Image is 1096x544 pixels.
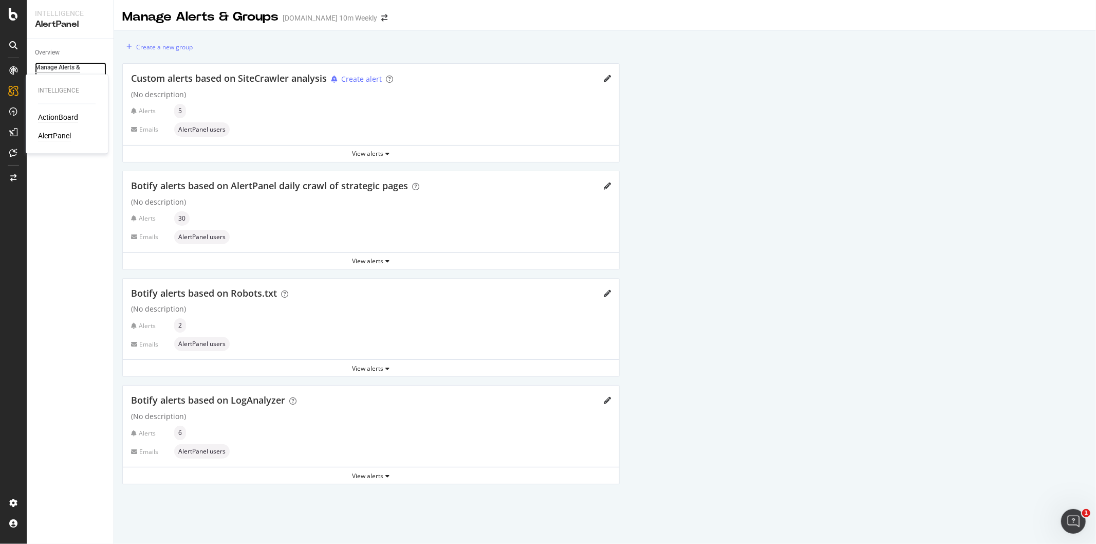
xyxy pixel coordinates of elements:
[131,447,170,456] div: Emails
[131,340,170,349] div: Emails
[283,13,377,23] div: [DOMAIN_NAME] 10m Weekly
[35,62,106,84] a: Manage Alerts & Groups
[123,467,619,484] button: View alerts
[131,287,277,299] span: Botify alerts based on Robots.txt
[35,8,105,19] div: Intelligence
[174,426,186,440] div: neutral label
[38,113,78,123] a: ActionBoard
[131,429,170,438] div: Alerts
[178,126,226,133] span: AlertPanel users
[131,106,170,115] div: Alerts
[131,321,170,330] div: Alerts
[131,232,170,241] div: Emails
[341,74,382,84] div: Create alert
[131,411,611,422] div: (No description)
[136,43,193,51] div: Create a new group
[1082,509,1090,517] span: 1
[131,179,408,192] span: Botify alerts based on AlertPanel daily crawl of strategic pages
[174,444,230,459] div: neutral label
[604,397,611,404] div: pencil
[38,131,71,141] a: AlertPanel
[122,39,193,55] button: Create a new group
[604,75,611,82] div: pencil
[131,394,285,406] span: Botify alerts based on LogAnalyzer
[131,197,611,207] div: (No description)
[35,62,97,84] div: Manage Alerts & Groups
[174,318,186,333] div: neutral label
[123,253,619,269] button: View alerts
[178,108,182,114] span: 5
[174,337,230,351] div: neutral label
[174,104,186,118] div: neutral label
[35,19,105,30] div: AlertPanel
[131,125,170,134] div: Emails
[123,257,619,265] div: View alerts
[178,430,182,436] span: 6
[122,8,278,26] div: Manage Alerts & Groups
[178,215,185,222] span: 30
[174,211,190,226] div: neutral label
[327,74,382,85] button: Create alert
[178,341,226,347] span: AlertPanel users
[123,149,619,158] div: View alerts
[174,230,230,244] div: neutral label
[38,86,96,95] div: Intelligence
[123,360,619,376] button: View alerts
[131,214,170,223] div: Alerts
[35,47,106,58] a: Overview
[123,146,619,162] button: View alerts
[174,122,230,137] div: neutral label
[123,364,619,373] div: View alerts
[131,304,611,314] div: (No description)
[178,322,182,329] span: 2
[1061,509,1086,534] iframe: Intercom live chat
[35,47,60,58] div: Overview
[123,472,619,480] div: View alerts
[178,234,226,240] span: AlertPanel users
[178,448,226,455] span: AlertPanel users
[604,183,611,190] div: pencil
[604,290,611,297] div: pencil
[381,14,387,22] div: arrow-right-arrow-left
[131,72,327,84] span: Custom alerts based on SiteCrawler analysis
[131,89,611,100] div: (No description)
